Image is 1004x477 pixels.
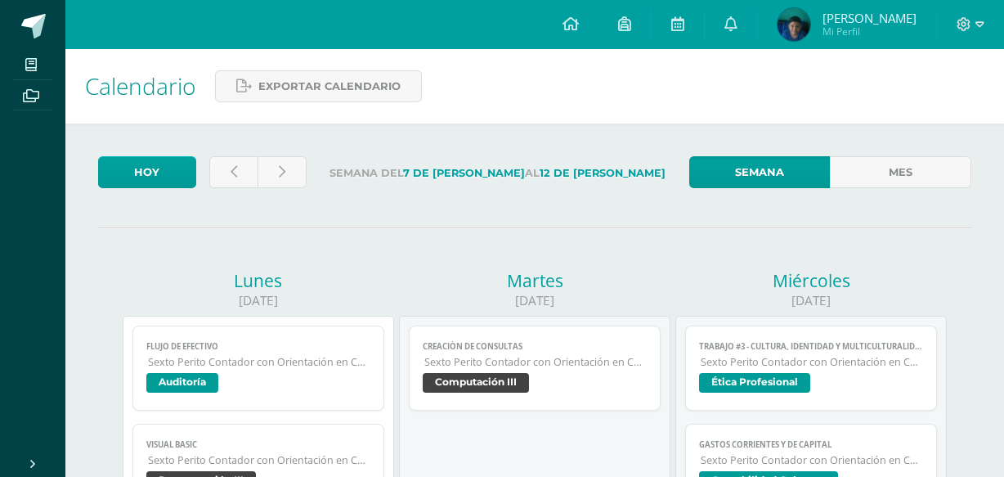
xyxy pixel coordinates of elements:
[123,269,394,292] div: Lunes
[146,373,218,393] span: Auditoría
[320,156,676,190] label: Semana del al
[701,355,922,369] span: Sexto Perito Contador con Orientación en Computación
[146,341,370,352] span: Flujo de Efectivo
[699,373,810,393] span: Ética Profesional
[148,355,370,369] span: Sexto Perito Contador con Orientación en Computación
[399,292,670,309] div: [DATE]
[685,326,936,411] a: TRABAJO #3 - CULTURA, IDENTIDAD Y MULTICULTURALIDADSexto Perito Contador con Orientación en Compu...
[830,156,971,188] a: Mes
[258,71,401,101] span: Exportar calendario
[423,341,646,352] span: Creación de Consultas
[699,439,922,450] span: Gastos Corrientes y de Capital
[423,373,529,393] span: Computación III
[699,341,922,352] span: TRABAJO #3 - CULTURA, IDENTIDAD Y MULTICULTURALIDAD
[689,156,831,188] a: Semana
[778,8,810,41] img: 4e434cc4545800ff189278f6c51785e1.png
[123,292,394,309] div: [DATE]
[215,70,422,102] a: Exportar calendario
[403,167,525,179] strong: 7 de [PERSON_NAME]
[675,269,947,292] div: Miércoles
[822,10,917,26] span: [PERSON_NAME]
[148,453,370,467] span: Sexto Perito Contador con Orientación en Computación
[701,453,922,467] span: Sexto Perito Contador con Orientación en Computación
[675,292,947,309] div: [DATE]
[822,25,917,38] span: Mi Perfil
[399,269,670,292] div: Martes
[146,439,370,450] span: Visual Basic
[409,326,660,411] a: Creación de ConsultasSexto Perito Contador con Orientación en ComputaciónComputación III
[540,167,666,179] strong: 12 de [PERSON_NAME]
[424,355,646,369] span: Sexto Perito Contador con Orientación en Computación
[98,156,196,188] a: Hoy
[85,70,195,101] span: Calendario
[132,326,383,411] a: Flujo de EfectivoSexto Perito Contador con Orientación en ComputaciónAuditoría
